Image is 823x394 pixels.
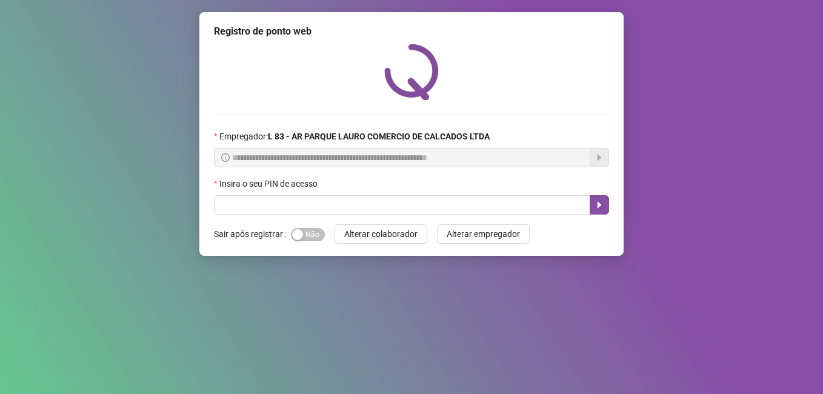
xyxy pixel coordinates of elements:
button: Alterar empregador [437,224,530,244]
div: Registro de ponto web [214,24,609,39]
span: info-circle [221,153,230,162]
img: QRPoint [384,44,439,100]
span: Alterar empregador [447,227,520,241]
span: caret-right [595,200,604,210]
label: Insira o seu PIN de acesso [214,177,325,190]
label: Sair após registrar [214,224,291,244]
span: Alterar colaborador [344,227,418,241]
button: Alterar colaborador [335,224,427,244]
strong: L 83 - AR PARQUE LAURO COMERCIO DE CALCADOS LTDA [268,132,490,141]
span: Empregador : [219,130,490,143]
